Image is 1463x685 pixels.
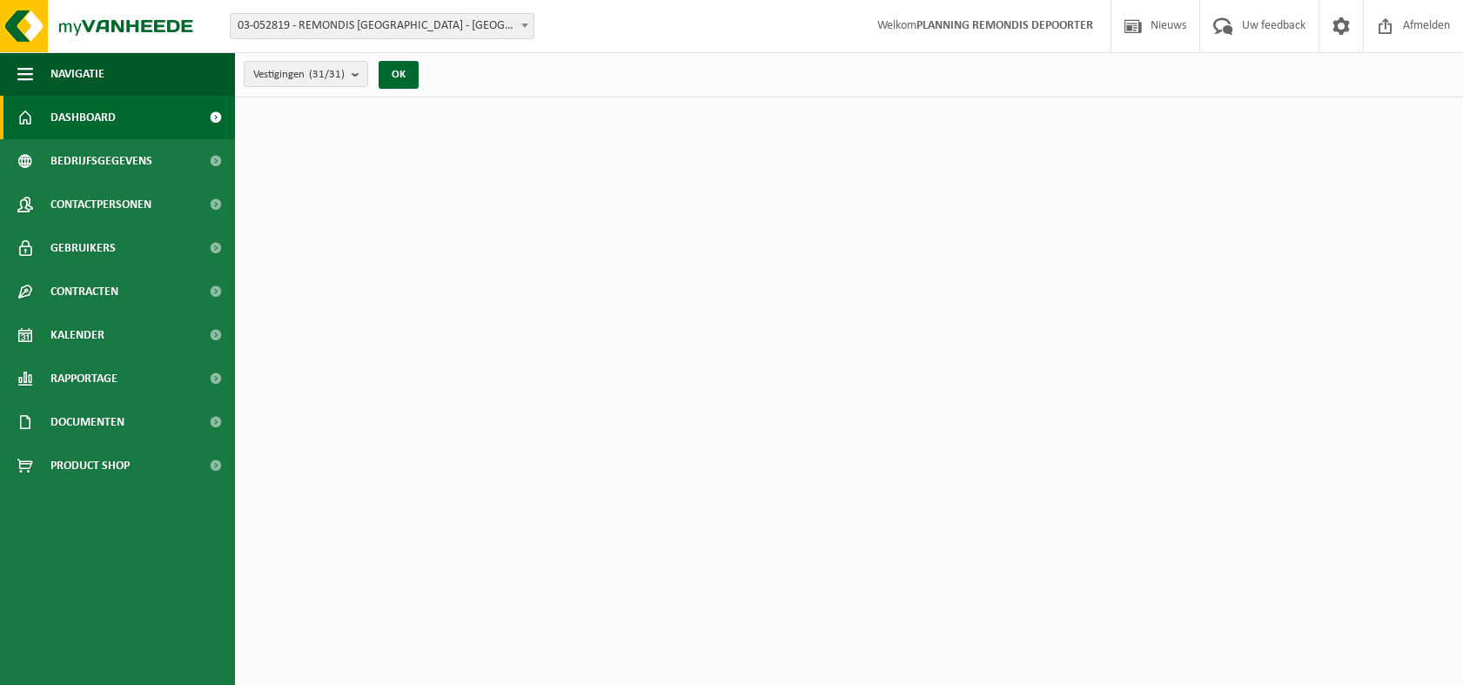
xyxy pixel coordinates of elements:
[50,139,152,183] span: Bedrijfsgegevens
[50,357,117,400] span: Rapportage
[244,61,368,87] button: Vestigingen(31/31)
[230,13,534,39] span: 03-052819 - REMONDIS WEST-VLAANDEREN - OOSTENDE
[50,444,130,487] span: Product Shop
[50,96,116,139] span: Dashboard
[50,183,151,226] span: Contactpersonen
[379,61,419,89] button: OK
[50,400,124,444] span: Documenten
[309,69,345,80] count: (31/31)
[50,226,116,270] span: Gebruikers
[253,62,345,88] span: Vestigingen
[231,14,534,38] span: 03-052819 - REMONDIS WEST-VLAANDEREN - OOSTENDE
[50,270,118,313] span: Contracten
[916,19,1093,32] strong: PLANNING REMONDIS DEPOORTER
[50,52,104,96] span: Navigatie
[50,313,104,357] span: Kalender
